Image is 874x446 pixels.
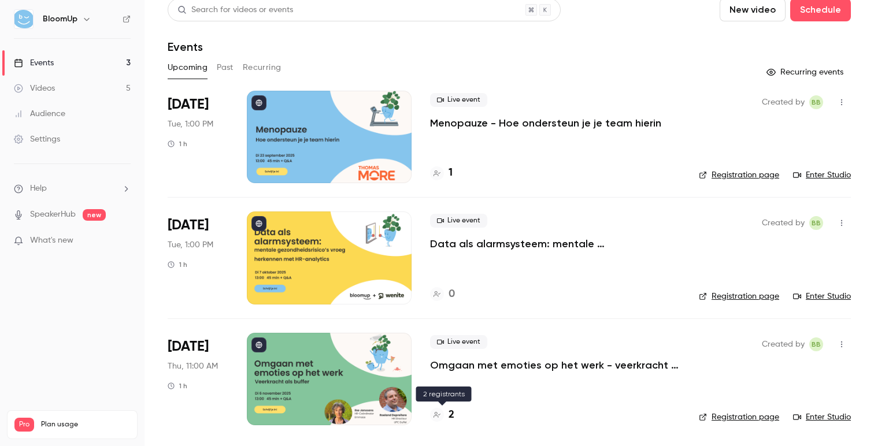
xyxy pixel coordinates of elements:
[430,214,487,228] span: Live event
[430,116,661,130] a: Menopauze - Hoe ondersteun je je team hierin
[168,139,187,148] div: 1 h
[809,337,823,351] span: Benjamin Bergers
[14,183,131,195] li: help-dropdown-opener
[812,216,821,230] span: BB
[430,287,455,302] a: 0
[812,337,821,351] span: BB
[168,58,208,77] button: Upcoming
[168,337,209,356] span: [DATE]
[449,165,453,181] h4: 1
[809,216,823,230] span: Benjamin Bergers
[117,236,131,246] iframe: Noticeable Trigger
[168,381,187,391] div: 1 h
[177,4,293,16] div: Search for videos or events
[168,91,228,183] div: Sep 23 Tue, 1:00 PM (Europe/Brussels)
[699,411,779,423] a: Registration page
[430,358,680,372] a: Omgaan met emoties op het werk - veerkracht als buffer
[14,10,33,28] img: BloomUp
[430,165,453,181] a: 1
[699,291,779,302] a: Registration page
[243,58,282,77] button: Recurring
[14,418,34,432] span: Pro
[14,57,54,69] div: Events
[430,335,487,349] span: Live event
[762,95,805,109] span: Created by
[793,411,851,423] a: Enter Studio
[761,63,851,81] button: Recurring events
[762,337,805,351] span: Created by
[168,360,218,372] span: Thu, 11:00 AM
[449,407,454,423] h4: 2
[83,209,106,221] span: new
[793,291,851,302] a: Enter Studio
[30,235,73,247] span: What's new
[168,40,203,54] h1: Events
[430,93,487,107] span: Live event
[168,95,209,114] span: [DATE]
[793,169,851,181] a: Enter Studio
[168,333,228,425] div: Nov 6 Thu, 11:00 AM (Europe/Brussels)
[30,209,76,221] a: SpeakerHub
[699,169,779,181] a: Registration page
[430,237,680,251] a: Data als alarmsysteem: mentale gezondheidsrisico’s vroeg herkennen met HR-analytics
[430,407,454,423] a: 2
[168,239,213,251] span: Tue, 1:00 PM
[168,216,209,235] span: [DATE]
[41,420,130,429] span: Plan usage
[168,118,213,130] span: Tue, 1:00 PM
[30,183,47,195] span: Help
[168,211,228,304] div: Oct 7 Tue, 1:00 PM (Europe/Brussels)
[217,58,234,77] button: Past
[812,95,821,109] span: BB
[809,95,823,109] span: Benjamin Bergers
[168,260,187,269] div: 1 h
[14,83,55,94] div: Videos
[762,216,805,230] span: Created by
[43,13,77,25] h6: BloomUp
[14,133,60,145] div: Settings
[14,108,65,120] div: Audience
[449,287,455,302] h4: 0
